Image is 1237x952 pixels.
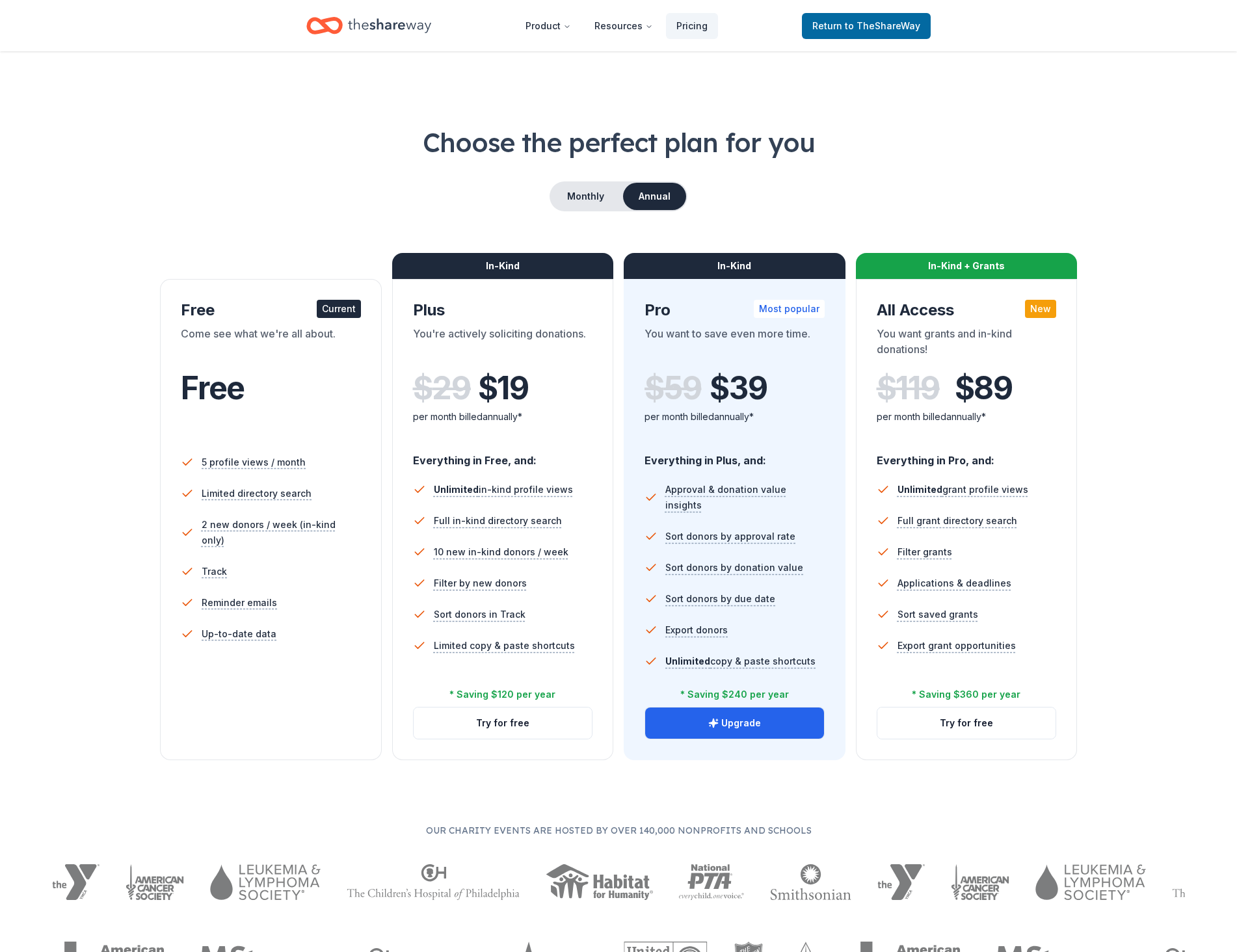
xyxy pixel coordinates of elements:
span: Limited copy & paste shortcuts [434,638,575,654]
a: Pricing [666,13,718,39]
span: in-kind profile views [434,484,573,495]
span: 10 new in-kind donors / week [434,544,568,560]
span: Sort donors in Track [434,607,525,622]
span: Sort donors by due date [665,591,775,607]
h1: Choose the perfect plan for you [52,124,1185,161]
div: Current [317,300,361,318]
span: 2 new donors / week (in-kind only) [202,517,361,548]
img: YMCA [52,864,100,900]
span: Filter by new donors [434,575,527,591]
span: Up-to-date data [202,626,276,642]
span: Filter grants [898,544,952,560]
span: Export donors [665,622,728,638]
img: Smithsonian [770,864,851,900]
img: American Cancer Society [951,864,1010,900]
img: American Cancer Society [126,864,185,900]
span: Unlimited [898,484,942,495]
div: You want to save even more time. [645,326,825,362]
img: National PTA [679,864,745,900]
div: Pro [645,300,825,321]
button: Upgrade [645,707,824,739]
div: New [1025,300,1056,318]
p: Our charity events are hosted by over 140,000 nonprofits and schools [52,823,1185,838]
span: Approval & donation value insights [665,482,825,513]
div: * Saving $120 per year [449,687,555,702]
div: You want grants and in-kind donations! [877,326,1057,362]
div: All Access [877,300,1057,321]
div: Come see what we're all about. [181,326,361,362]
div: Everything in Free, and: [413,442,593,469]
div: In-Kind + Grants [856,253,1078,279]
div: Everything in Plus, and: [645,442,825,469]
nav: Main [515,10,718,41]
span: Full in-kind directory search [434,513,562,529]
a: Returnto TheShareWay [802,13,931,39]
span: to TheShareWay [845,20,920,31]
span: $ 39 [710,370,767,406]
span: Reminder emails [202,595,277,611]
div: per month billed annually* [877,409,1057,425]
span: Return [812,18,920,34]
span: Sort donors by approval rate [665,529,795,544]
span: Sort donors by donation value [665,560,803,575]
span: Export grant opportunities [898,638,1016,654]
span: 5 profile views / month [202,455,306,470]
span: Unlimited [434,484,479,495]
span: Free [181,369,245,407]
div: per month billed annually* [413,409,593,425]
span: $ 19 [478,370,529,406]
div: Free [181,300,361,321]
span: Sort saved grants [898,607,978,622]
div: * Saving $360 per year [912,687,1020,702]
div: per month billed annually* [645,409,825,425]
span: grant profile views [898,484,1028,495]
div: In-Kind [392,253,614,279]
div: Most popular [754,300,825,318]
img: The Children's Hospital of Philadelphia [347,864,520,900]
span: Track [202,564,227,579]
img: Habitat for Humanity [546,864,653,900]
span: Applications & deadlines [898,575,1011,591]
div: In-Kind [624,253,845,279]
img: YMCA [877,864,925,900]
button: Try for free [877,707,1056,739]
div: * Saving $240 per year [680,687,789,702]
img: Leukemia & Lymphoma Society [1035,864,1145,900]
button: Annual [623,183,686,210]
span: $ 89 [955,370,1013,406]
div: You're actively soliciting donations. [413,326,593,362]
span: Limited directory search [202,486,312,501]
button: Resources [584,13,663,39]
div: Everything in Pro, and: [877,442,1057,469]
button: Product [515,13,581,39]
span: Unlimited [665,655,710,667]
a: Home [306,10,431,41]
button: Try for free [414,707,592,739]
span: Full grant directory search [898,513,1017,529]
div: Plus [413,300,593,321]
button: Monthly [551,183,620,210]
span: copy & paste shortcuts [665,655,816,667]
img: Leukemia & Lymphoma Society [210,864,320,900]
